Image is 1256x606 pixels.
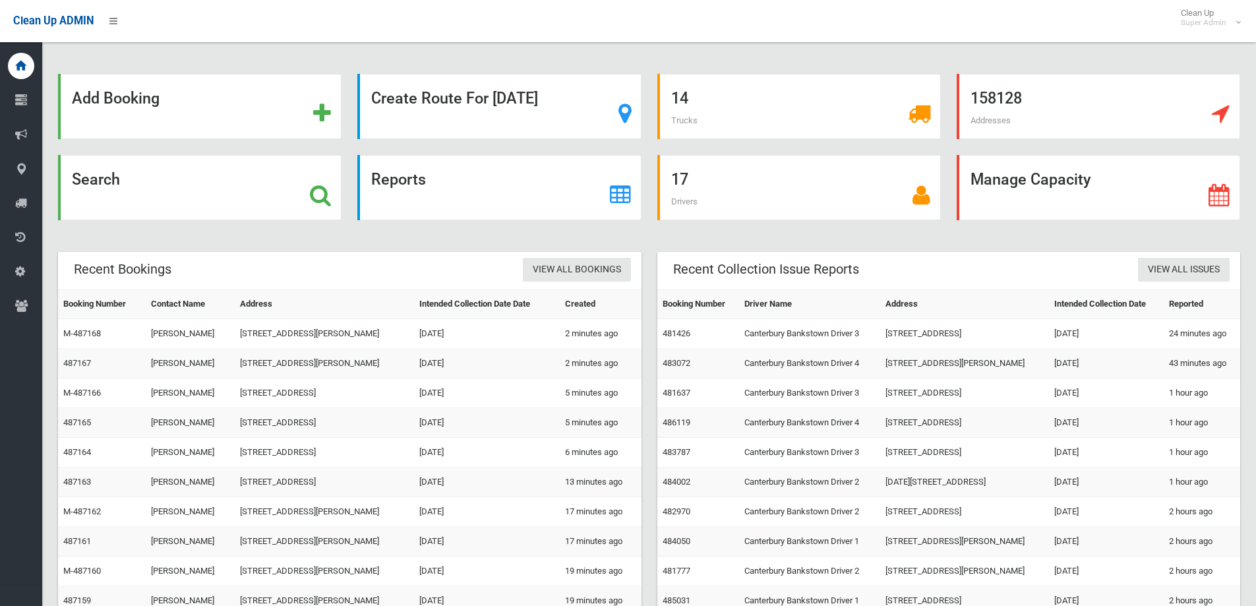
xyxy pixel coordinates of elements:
td: [STREET_ADDRESS] [880,408,1048,438]
td: [DATE] [1049,497,1164,527]
strong: 14 [671,89,688,107]
a: View All Issues [1138,258,1230,282]
th: Address [880,289,1048,319]
td: Canterbury Bankstown Driver 2 [739,557,880,586]
td: [DATE] [1049,319,1164,349]
td: 5 minutes ago [560,379,642,408]
th: Address [235,289,414,319]
td: [DATE] [1049,438,1164,468]
td: [STREET_ADDRESS][PERSON_NAME] [235,349,414,379]
td: [STREET_ADDRESS] [880,438,1048,468]
td: Canterbury Bankstown Driver 4 [739,349,880,379]
a: Manage Capacity [957,155,1240,220]
a: M-487160 [63,566,101,576]
a: 486119 [663,417,690,427]
td: 1 hour ago [1164,379,1240,408]
td: 2 minutes ago [560,319,642,349]
td: [DATE] [414,349,560,379]
td: [DATE] [414,468,560,497]
td: [PERSON_NAME] [146,468,234,497]
a: Add Booking [58,74,342,139]
strong: Manage Capacity [971,170,1091,189]
td: [DATE] [414,438,560,468]
td: [STREET_ADDRESS][PERSON_NAME] [880,349,1048,379]
th: Booking Number [657,289,740,319]
a: 487161 [63,536,91,546]
a: 14 Trucks [657,74,941,139]
td: [PERSON_NAME] [146,438,234,468]
a: 158128 Addresses [957,74,1240,139]
a: 487164 [63,447,91,457]
a: 483787 [663,447,690,457]
td: [PERSON_NAME] [146,349,234,379]
td: 13 minutes ago [560,468,642,497]
th: Driver Name [739,289,880,319]
td: [STREET_ADDRESS] [880,319,1048,349]
th: Intended Collection Date [1049,289,1164,319]
th: Created [560,289,642,319]
td: 1 hour ago [1164,408,1240,438]
td: [STREET_ADDRESS] [235,438,414,468]
td: 2 hours ago [1164,527,1240,557]
td: [DATE] [1049,557,1164,586]
a: 481426 [663,328,690,338]
td: 43 minutes ago [1164,349,1240,379]
td: 2 hours ago [1164,557,1240,586]
td: Canterbury Bankstown Driver 4 [739,408,880,438]
header: Recent Bookings [58,257,187,282]
td: [STREET_ADDRESS][PERSON_NAME] [235,319,414,349]
span: Trucks [671,115,698,125]
td: Canterbury Bankstown Driver 2 [739,497,880,527]
td: [STREET_ADDRESS][PERSON_NAME] [235,557,414,586]
a: M-487166 [63,388,101,398]
td: [STREET_ADDRESS] [235,408,414,438]
td: 6 minutes ago [560,438,642,468]
th: Intended Collection Date Date [414,289,560,319]
span: Clean Up [1174,8,1240,28]
a: 481637 [663,388,690,398]
td: [STREET_ADDRESS] [235,468,414,497]
a: Search [58,155,342,220]
td: Canterbury Bankstown Driver 2 [739,468,880,497]
td: [DATE] [414,319,560,349]
a: 482970 [663,506,690,516]
a: 483072 [663,358,690,368]
td: 1 hour ago [1164,468,1240,497]
td: 1 hour ago [1164,438,1240,468]
td: Canterbury Bankstown Driver 3 [739,319,880,349]
td: [DATE] [414,557,560,586]
td: [PERSON_NAME] [146,557,234,586]
a: M-487168 [63,328,101,338]
a: View All Bookings [523,258,631,282]
th: Reported [1164,289,1240,319]
td: 2 hours ago [1164,497,1240,527]
td: [STREET_ADDRESS] [235,379,414,408]
td: [DATE] [414,527,560,557]
td: [STREET_ADDRESS] [880,379,1048,408]
td: [STREET_ADDRESS][PERSON_NAME] [880,557,1048,586]
strong: 158128 [971,89,1022,107]
td: [STREET_ADDRESS][PERSON_NAME] [880,527,1048,557]
td: [DATE][STREET_ADDRESS] [880,468,1048,497]
td: 17 minutes ago [560,527,642,557]
td: 5 minutes ago [560,408,642,438]
th: Contact Name [146,289,234,319]
a: 17 Drivers [657,155,941,220]
small: Super Admin [1181,18,1226,28]
td: [DATE] [414,497,560,527]
td: [DATE] [1049,408,1164,438]
strong: 17 [671,170,688,189]
a: 487159 [63,595,91,605]
td: [STREET_ADDRESS][PERSON_NAME] [235,527,414,557]
td: [DATE] [1049,379,1164,408]
a: 481777 [663,566,690,576]
td: [STREET_ADDRESS][PERSON_NAME] [235,497,414,527]
strong: Reports [371,170,426,189]
a: 484002 [663,477,690,487]
span: Clean Up ADMIN [13,15,94,27]
a: 487163 [63,477,91,487]
strong: Create Route For [DATE] [371,89,538,107]
a: 487165 [63,417,91,427]
td: [STREET_ADDRESS] [880,497,1048,527]
td: Canterbury Bankstown Driver 1 [739,527,880,557]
